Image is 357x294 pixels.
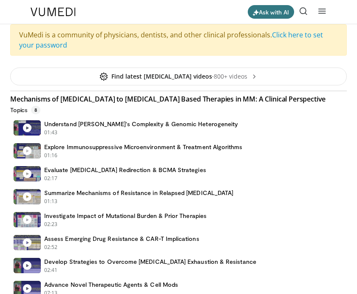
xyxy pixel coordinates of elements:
[44,266,58,274] p: 02:41
[31,8,76,16] img: VuMedi Logo
[10,106,40,114] p: Topics
[44,143,243,151] h4: Explore Immunosuppressive Microenvironment & Treatment Algorithms
[10,95,347,103] h4: Mechanisms of [MEDICAL_DATA] to [MEDICAL_DATA] Based Therapies in MM: A Clinical Perspective
[44,198,58,205] p: 01:13
[44,220,58,228] p: 02:23
[44,243,58,251] p: 02:52
[44,175,58,182] p: 02:17
[44,189,233,197] h4: Summarize Mechanisms of Resistance in Relapsed [MEDICAL_DATA]
[99,72,212,81] span: Find latest [MEDICAL_DATA] videos
[44,212,207,220] h4: Investigate Impact of Mutational Burden & Prior Therapies
[44,120,238,128] h4: Understand [PERSON_NAME]'s Complexity & Genomic Heterogeneity
[214,72,258,81] span: 800+ videos
[44,166,206,174] h4: Evaluate [MEDICAL_DATA] Redirection & BCMA Strategies
[44,129,58,136] p: 01:43
[44,152,58,159] p: 01:16
[44,281,178,288] h4: Advance Novel Therapeutic Agents & Cell Mods
[44,235,199,243] h4: Assess Emerging Drug Resistance & CAR-T Implications
[10,24,347,56] div: VuMedi is a community of physicians, dentists, and other clinical professionals.
[44,258,256,266] h4: Develop Strategies to Overcome [MEDICAL_DATA] Exhaustion & Resistance
[31,106,40,114] span: 8
[248,5,294,19] button: Ask with AI
[10,68,347,85] a: Find latest [MEDICAL_DATA] videos·800+ videos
